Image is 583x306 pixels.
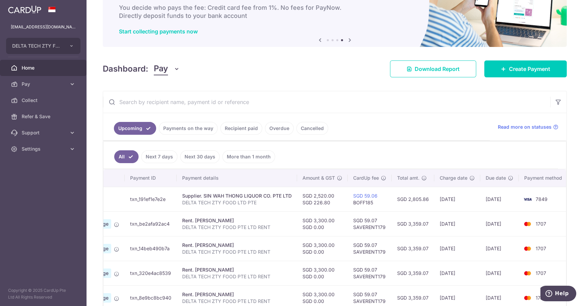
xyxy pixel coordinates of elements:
div: Rent. [PERSON_NAME] [182,291,292,298]
p: [EMAIL_ADDRESS][DOMAIN_NAME] [11,24,76,30]
td: SGD 3,300.00 SGD 0.00 [297,211,348,236]
p: DELTA TECH ZTY FOOD LTD PTE [182,199,292,206]
p: DELTA TECH ZTY FOOD PTE LTD RENT [182,224,292,231]
span: DELTA TECH ZTY FOOD PTE. LTD. [12,43,62,49]
td: SGD 3,359.07 [392,261,434,285]
td: SGD 3,300.00 SGD 0.00 [297,261,348,285]
td: [DATE] [434,187,480,211]
button: DELTA TECH ZTY FOOD PTE. LTD. [6,38,80,54]
img: Bank Card [521,245,534,253]
a: Overdue [265,122,294,135]
td: [DATE] [480,187,519,211]
td: SGD 3,359.07 [392,236,434,261]
span: 1707 [536,270,546,276]
span: Amount & GST [302,175,335,181]
a: Download Report [390,60,476,77]
a: Read more on statuses [498,124,558,130]
span: Charge date [440,175,467,181]
span: Home [22,65,66,71]
th: Payment method [519,169,570,187]
td: BOFF185 [348,187,392,211]
span: Support [22,129,66,136]
span: CardUp fee [353,175,379,181]
span: Pay [22,81,66,87]
span: Due date [486,175,506,181]
span: Read more on statuses [498,124,552,130]
span: Create Payment [509,65,550,73]
span: 1707 [536,246,546,251]
td: txn_191ef1e7e2e [125,187,177,211]
h4: Dashboard: [103,63,148,75]
span: 1707 [536,221,546,227]
span: 7849 [536,196,548,202]
a: Payments on the way [159,122,218,135]
td: SGD 2,805.86 [392,187,434,211]
iframe: Opens a widget where you can find more information [540,286,576,303]
span: Collect [22,97,66,104]
img: Bank Card [521,195,534,203]
span: Total amt. [397,175,419,181]
td: SGD 2,520.00 SGD 226.80 [297,187,348,211]
td: txn_be2afa92ac4 [125,211,177,236]
a: Next 30 days [180,150,220,163]
img: CardUp [8,5,41,14]
td: [DATE] [480,211,519,236]
td: [DATE] [480,236,519,261]
th: Payment details [177,169,297,187]
img: Bank Card [521,220,534,228]
span: 1707 [536,295,546,301]
td: [DATE] [434,261,480,285]
td: SGD 59.07 SAVERENT179 [348,211,392,236]
td: txn_14beb490b7a [125,236,177,261]
a: Next 7 days [141,150,177,163]
a: Start collecting payments now [119,28,198,35]
span: Download Report [415,65,460,73]
td: [DATE] [480,261,519,285]
img: Bank Card [521,294,534,302]
a: Recipient paid [220,122,262,135]
p: DELTA TECH ZTY FOOD PTE LTD RENT [182,249,292,255]
span: Refer & Save [22,113,66,120]
td: SGD 3,300.00 SGD 0.00 [297,236,348,261]
img: Bank Card [521,269,534,277]
td: SGD 3,359.07 [392,211,434,236]
a: Cancelled [296,122,328,135]
h6: You decide who pays the fee: Credit card fee from 1%. No fees for PayNow. Directly deposit funds ... [119,4,551,20]
a: Create Payment [484,60,567,77]
p: DELTA TECH ZTY FOOD PTE LTD RENT [182,273,292,280]
a: All [114,150,139,163]
td: [DATE] [434,236,480,261]
div: Rent. [PERSON_NAME] [182,217,292,224]
div: Supplier. SIN WAH THONG LIQUOR CO. PTE LTD [182,193,292,199]
span: Settings [22,146,66,152]
div: Rent. [PERSON_NAME] [182,242,292,249]
td: SGD 59.07 SAVERENT179 [348,236,392,261]
div: Rent. [PERSON_NAME] [182,266,292,273]
a: SGD 59.06 [353,193,378,199]
td: SGD 59.07 SAVERENT179 [348,261,392,285]
input: Search by recipient name, payment id or reference [103,91,550,113]
td: txn_320e4ac8539 [125,261,177,285]
button: Pay [154,62,180,75]
p: DELTA TECH ZTY FOOD PTE LTD RENT [182,298,292,305]
a: More than 1 month [222,150,275,163]
th: Payment ID [125,169,177,187]
td: [DATE] [434,211,480,236]
span: Pay [154,62,168,75]
a: Upcoming [114,122,156,135]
